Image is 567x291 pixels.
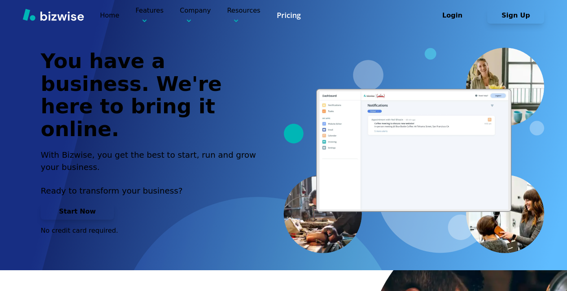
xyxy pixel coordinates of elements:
[41,226,265,235] p: No credit card required.
[180,6,211,25] p: Company
[23,9,84,21] img: Bizwise Logo
[41,185,265,197] p: Ready to transform your business?
[424,11,487,19] a: Login
[100,11,119,19] a: Home
[41,207,114,215] a: Start Now
[487,7,544,24] button: Sign Up
[227,6,261,25] p: Resources
[136,6,164,25] p: Features
[41,149,265,173] h2: With Bizwise, you get the best to start, run and grow your business.
[41,50,265,141] h1: You have a business. We're here to bring it online.
[487,11,544,19] a: Sign Up
[277,10,301,20] a: Pricing
[41,203,114,220] button: Start Now
[424,7,481,24] button: Login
